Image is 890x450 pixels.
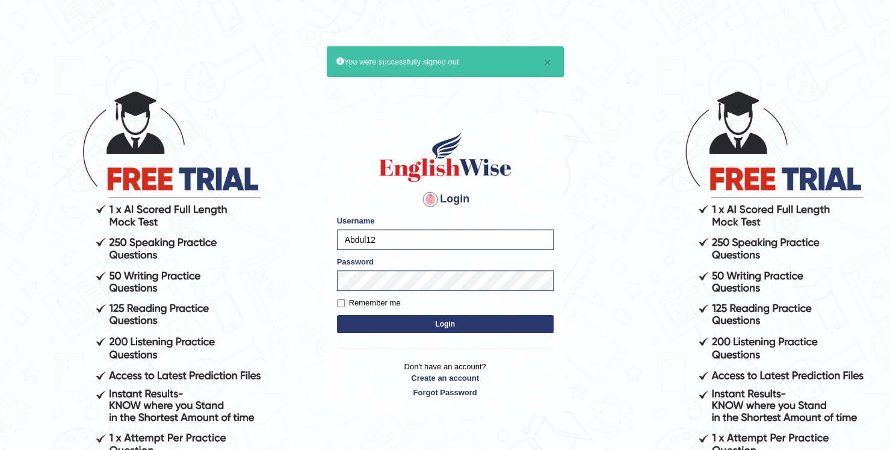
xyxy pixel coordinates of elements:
h4: Login [337,190,554,209]
label: Password [337,256,374,267]
label: Remember me [337,297,401,309]
button: Login [337,315,554,333]
button: × [543,56,551,69]
input: Remember me [337,299,345,307]
img: Logo of English Wise sign in for intelligent practice with AI [377,130,514,184]
div: You were successfully signed out [327,46,564,77]
a: Create an account [337,372,554,384]
label: Username [337,215,375,227]
p: Don't have an account? [337,361,554,398]
a: Forgot Password [337,387,554,398]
